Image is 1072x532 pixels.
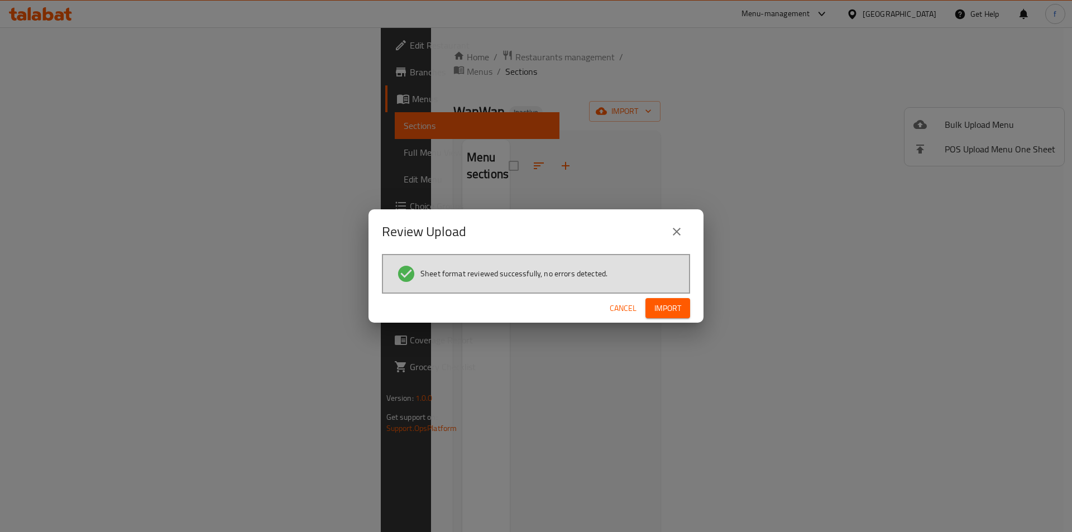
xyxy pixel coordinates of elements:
[663,218,690,245] button: close
[645,298,690,319] button: Import
[610,301,636,315] span: Cancel
[382,223,466,241] h2: Review Upload
[654,301,681,315] span: Import
[420,268,607,279] span: Sheet format reviewed successfully, no errors detected.
[605,298,641,319] button: Cancel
